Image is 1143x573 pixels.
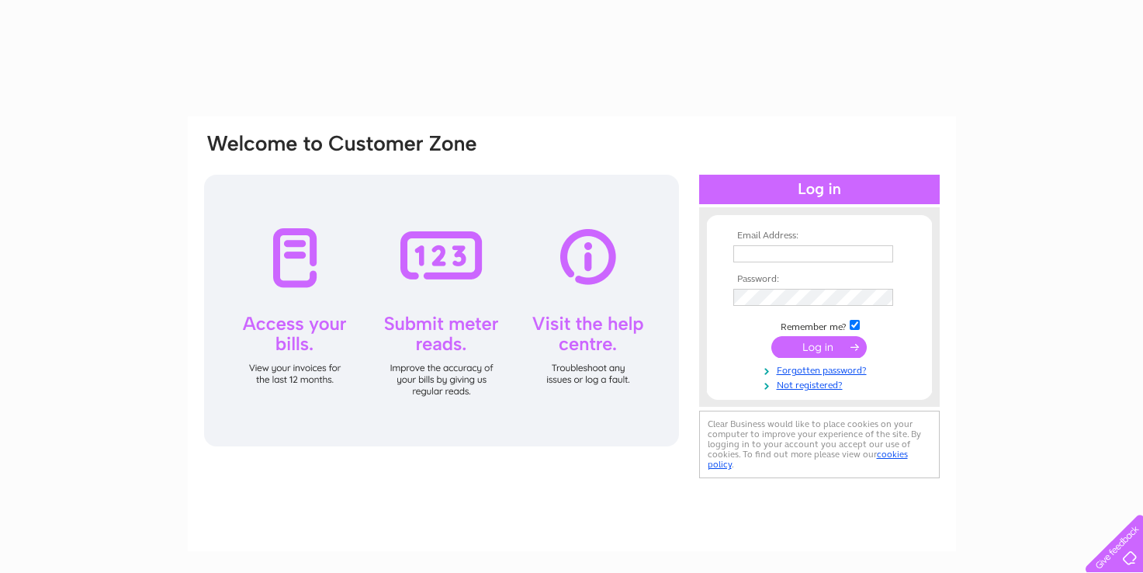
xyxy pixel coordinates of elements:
[733,362,909,377] a: Forgotten password?
[699,411,940,478] div: Clear Business would like to place cookies on your computer to improve your experience of the sit...
[771,336,867,358] input: Submit
[729,231,909,241] th: Email Address:
[729,274,909,285] th: Password:
[733,377,909,391] a: Not registered?
[708,449,908,470] a: cookies policy
[729,318,909,333] td: Remember me?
